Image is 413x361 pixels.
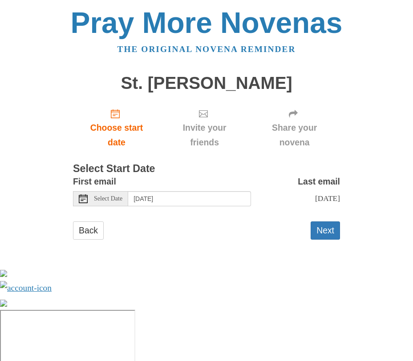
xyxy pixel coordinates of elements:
[71,6,343,39] a: Pray More Novenas
[117,44,296,54] a: The original novena reminder
[73,163,340,175] h3: Select Start Date
[82,120,151,150] span: Choose start date
[258,120,331,150] span: Share your novena
[160,101,249,154] div: Click "Next" to confirm your start date first.
[73,74,340,93] h1: St. [PERSON_NAME]
[94,196,122,202] span: Select Date
[315,194,340,203] span: [DATE]
[169,120,240,150] span: Invite your friends
[249,101,340,154] div: Click "Next" to confirm your start date first.
[298,174,340,189] label: Last email
[73,101,160,154] a: Choose start date
[73,174,116,189] label: First email
[311,221,340,240] button: Next
[73,221,104,240] a: Back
